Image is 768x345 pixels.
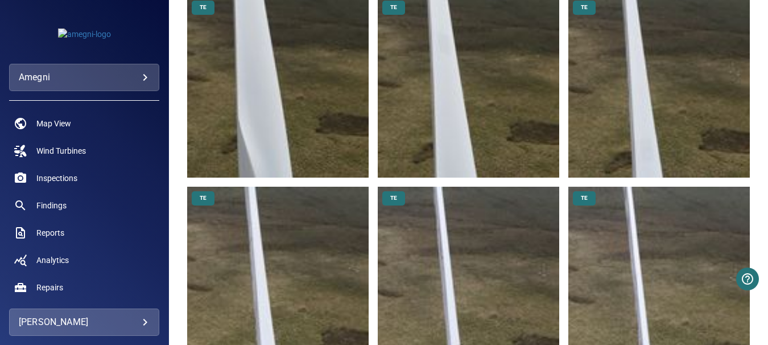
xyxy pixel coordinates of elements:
a: map noActive [9,110,159,137]
a: windturbines noActive [9,137,159,165]
span: TE [574,194,594,202]
span: TE [193,194,213,202]
span: Map View [36,118,71,129]
span: TE [574,3,594,11]
span: Reports [36,227,64,239]
span: TE [193,3,213,11]
a: reports noActive [9,219,159,247]
span: Wind Turbines [36,145,86,157]
div: [PERSON_NAME] [19,313,150,331]
div: amegni [9,64,159,91]
span: Inspections [36,172,77,184]
img: amegni-logo [58,28,111,40]
a: inspections noActive [9,165,159,192]
a: repairs noActive [9,274,159,301]
a: findings noActive [9,192,159,219]
span: Findings [36,200,67,211]
span: Repairs [36,282,63,293]
div: amegni [19,68,150,87]
span: TE [383,3,404,11]
a: analytics noActive [9,247,159,274]
span: Analytics [36,254,69,266]
span: TE [383,194,404,202]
